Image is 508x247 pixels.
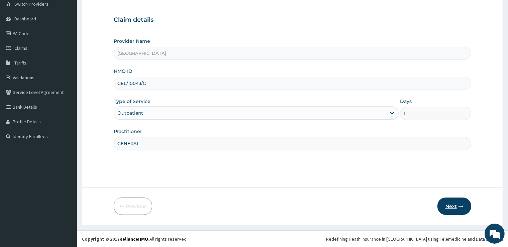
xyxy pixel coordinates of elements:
[114,137,471,150] input: Enter Name
[437,198,471,215] button: Next
[114,16,471,24] h3: Claim details
[3,171,127,194] textarea: Type your message and hit 'Enter'
[326,236,503,242] div: Redefining Heath Insurance in [GEOGRAPHIC_DATA] using Telemedicine and Data Science!
[39,78,92,146] span: We're online!
[14,16,36,22] span: Dashboard
[119,236,148,242] a: RelianceHMO
[114,68,132,75] label: HMO ID
[114,38,150,44] label: Provider Name
[35,37,112,46] div: Chat with us now
[114,77,471,90] input: Enter HMO ID
[14,60,26,66] span: Tariffs
[114,128,142,135] label: Practitioner
[114,98,150,105] label: Type of Service
[14,45,27,51] span: Claims
[400,98,412,105] label: Days
[14,1,48,7] span: Switch Providers
[12,33,27,50] img: d_794563401_company_1708531726252_794563401
[82,236,149,242] strong: Copyright © 2017 .
[117,110,143,116] div: Outpatient
[114,198,152,215] button: Previous
[110,3,126,19] div: Minimize live chat window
